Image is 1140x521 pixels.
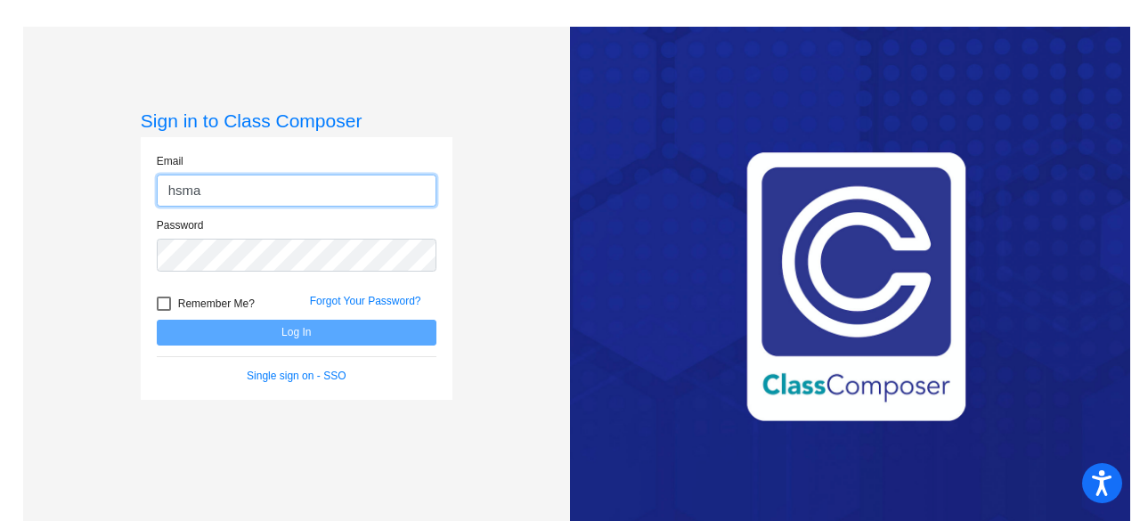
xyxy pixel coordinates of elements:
[141,110,452,132] h3: Sign in to Class Composer
[157,320,436,346] button: Log In
[310,295,421,307] a: Forgot Your Password?
[178,293,255,314] span: Remember Me?
[157,217,204,233] label: Password
[247,370,346,382] a: Single sign on - SSO
[157,153,183,169] label: Email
